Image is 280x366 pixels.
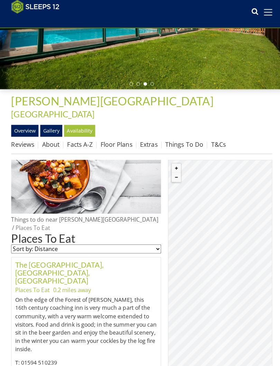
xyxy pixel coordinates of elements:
h1: Places To Eat [11,232,159,244]
a: Things To Do [163,142,201,150]
p: On the edge of the Forest of [PERSON_NAME], this 16th century coaching inn is very much a part of... [15,295,155,352]
span: - [11,99,216,121]
img: Sleeps 12 [11,3,59,17]
a: Places To Eat [15,224,49,232]
a: Extras [138,142,156,150]
a: Things to do near [PERSON_NAME][GEOGRAPHIC_DATA] [11,216,156,224]
a: About [41,142,59,150]
li: 0.2 miles away [53,285,90,293]
iframe: Customer reviews powered by Trustpilot [8,21,80,27]
a: Availability [63,126,94,138]
a: T&Cs [208,142,223,150]
a: Facts A-Z [66,142,92,150]
a: Overview [11,126,38,138]
span: [PERSON_NAME][GEOGRAPHIC_DATA] [11,96,211,109]
a: Places To Eat [15,286,49,293]
button: Zoom out [170,174,179,183]
a: Gallery [40,126,62,138]
a: The [GEOGRAPHIC_DATA], [GEOGRAPHIC_DATA], [GEOGRAPHIC_DATA] [15,260,102,285]
button: Zoom in [170,165,179,174]
a: [PERSON_NAME][GEOGRAPHIC_DATA] [11,96,213,109]
a: Floor Plans [99,142,131,150]
a: Reviews [11,142,34,150]
p: T: 01594 510239 [15,357,155,366]
a: [GEOGRAPHIC_DATA] [11,111,93,121]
